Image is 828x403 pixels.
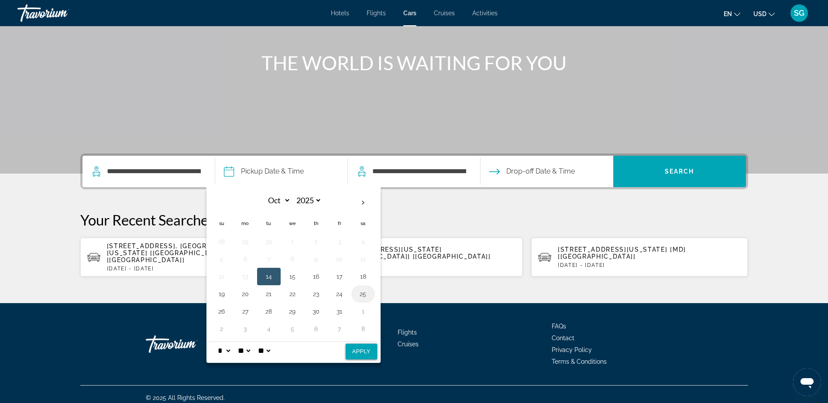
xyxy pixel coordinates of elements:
a: Travorium [17,2,105,24]
button: Day 30 [262,236,276,248]
button: Day 28 [262,305,276,318]
button: Day 22 [285,288,299,300]
a: Privacy Policy [552,346,592,353]
button: [STREET_ADDRESS], [GEOGRAPHIC_DATA], [US_STATE] [[GEOGRAPHIC_DATA]] [[GEOGRAPHIC_DATA]][DATE] - [... [80,237,297,277]
button: Day 16 [309,270,323,283]
button: Day 24 [333,288,347,300]
button: Day 3 [333,236,347,248]
button: Day 13 [238,270,252,283]
button: Day 18 [356,270,370,283]
button: Day 30 [309,305,323,318]
button: Day 14 [262,270,276,283]
select: Select hour [216,342,232,359]
button: Apply [346,344,377,359]
select: Select year [293,193,322,208]
button: Change currency [753,7,775,20]
h1: THE WORLD IS WAITING FOR YOU [251,51,578,74]
button: Day 4 [356,236,370,248]
button: Day 31 [333,305,347,318]
button: Day 2 [215,323,229,335]
button: Day 5 [285,323,299,335]
a: Cars [403,10,416,17]
button: Day 26 [215,305,229,318]
p: Your Recent Searches [80,211,748,229]
button: Day 21 [262,288,276,300]
button: Day 9 [309,253,323,265]
button: Day 23 [309,288,323,300]
button: Day 4 [262,323,276,335]
button: Change language [724,7,740,20]
p: [DATE] - [DATE] [107,266,290,272]
span: SG [794,9,804,17]
table: Left calendar grid [210,193,375,338]
button: [STREET_ADDRESS][US_STATE] [MD] [[GEOGRAPHIC_DATA]][DATE] - [DATE] [531,237,748,277]
select: Select minute [236,342,252,359]
a: Flights [367,10,386,17]
select: Select month [262,193,291,208]
a: Flights [398,329,417,336]
span: [STREET_ADDRESS][US_STATE] [[GEOGRAPHIC_DATA]] [[GEOGRAPHIC_DATA]] [332,246,491,260]
span: [STREET_ADDRESS], [GEOGRAPHIC_DATA], [US_STATE] [[GEOGRAPHIC_DATA]] [[GEOGRAPHIC_DATA]] [107,242,255,263]
a: Contact [552,335,574,342]
button: Day 7 [333,323,347,335]
span: Search [665,168,694,175]
span: Drop-off Date & Time [506,165,575,178]
a: Hotels [331,10,349,17]
span: en [724,10,732,17]
button: Day 11 [356,253,370,265]
button: Day 6 [309,323,323,335]
button: Pickup date [224,156,304,187]
button: Day 10 [333,253,347,265]
button: Open drop-off date and time picker [489,156,575,187]
p: [DATE] - [DATE] [558,262,741,268]
div: Search widget [82,156,746,187]
select: Select AM/PM [256,342,272,359]
input: Search pickup location [106,165,202,178]
button: Day 1 [356,305,370,318]
button: Day 8 [285,253,299,265]
button: Day 12 [215,270,229,283]
button: Search [613,156,746,187]
span: [STREET_ADDRESS][US_STATE] [MD] [[GEOGRAPHIC_DATA]] [558,246,686,260]
button: Day 25 [356,288,370,300]
button: Next month [351,193,375,213]
button: Day 29 [238,236,252,248]
button: Day 28 [215,236,229,248]
input: Search dropoff location [371,165,467,178]
button: Day 27 [238,305,252,318]
button: Day 6 [238,253,252,265]
a: Cruises [434,10,455,17]
button: Day 8 [356,323,370,335]
span: USD [753,10,766,17]
a: Activities [472,10,498,17]
p: [DATE] - [DATE] [332,262,515,268]
a: Terms & Conditions [552,358,607,365]
button: Day 29 [285,305,299,318]
button: User Menu [788,4,811,22]
button: Day 3 [238,323,252,335]
button: Day 5 [215,253,229,265]
button: Day 20 [238,288,252,300]
button: Day 15 [285,270,299,283]
button: [STREET_ADDRESS][US_STATE] [[GEOGRAPHIC_DATA]] [[GEOGRAPHIC_DATA]][DATE] - [DATE] [306,237,522,277]
iframe: Button to launch messaging window [793,368,821,396]
a: FAQs [552,323,566,330]
button: Day 1 [285,236,299,248]
a: Go Home [146,331,233,357]
button: Day 7 [262,253,276,265]
span: © 2025 All Rights Reserved. [146,394,225,401]
button: Day 2 [309,236,323,248]
a: Cruises [398,341,419,348]
button: Day 19 [215,288,229,300]
button: Day 17 [333,270,347,283]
